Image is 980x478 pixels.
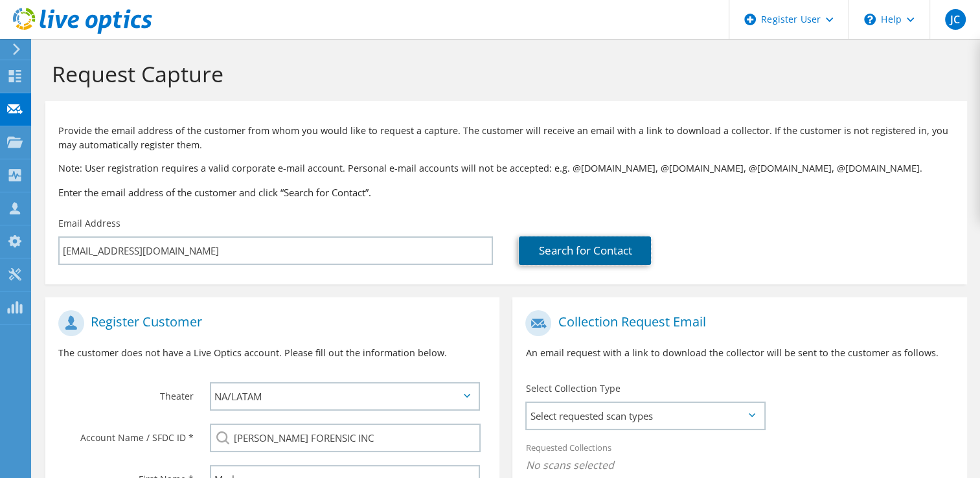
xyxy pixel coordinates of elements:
label: Theater [58,382,194,403]
h3: Enter the email address of the customer and click “Search for Contact”. [58,185,954,199]
span: Select requested scan types [527,403,763,429]
span: No scans selected [525,458,953,472]
label: Select Collection Type [525,382,620,395]
svg: \n [864,14,876,25]
h1: Request Capture [52,60,954,87]
p: The customer does not have a Live Optics account. Please fill out the information below. [58,346,486,360]
span: JC [945,9,966,30]
p: Note: User registration requires a valid corporate e-mail account. Personal e-mail accounts will ... [58,161,954,176]
label: Account Name / SFDC ID * [58,424,194,444]
a: Search for Contact [519,236,651,265]
h1: Collection Request Email [525,310,947,336]
h1: Register Customer [58,310,480,336]
p: Provide the email address of the customer from whom you would like to request a capture. The cust... [58,124,954,152]
p: An email request with a link to download the collector will be sent to the customer as follows. [525,346,953,360]
label: Email Address [58,217,120,230]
